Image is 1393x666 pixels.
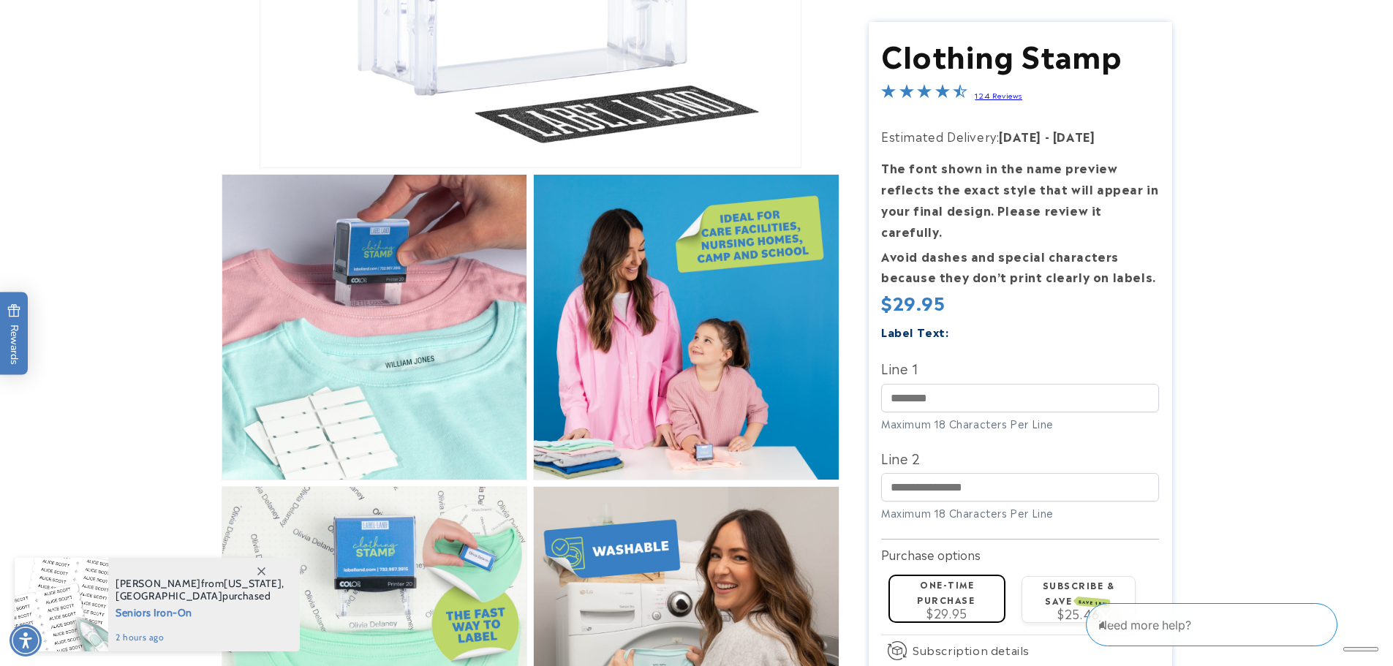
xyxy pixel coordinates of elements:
[1076,597,1111,608] span: SAVE 15%
[881,159,1158,239] strong: The font shown in the name preview reflects the exact style that will appear in your final design...
[999,126,1041,144] strong: [DATE]
[881,505,1159,521] div: Maximum 18 Characters Per Line
[881,289,945,315] span: $29.95
[116,602,284,621] span: Seniors Iron-On
[881,125,1159,146] p: Estimated Delivery:
[116,577,201,590] span: [PERSON_NAME]
[116,589,222,602] span: [GEOGRAPHIC_DATA]
[1053,126,1095,144] strong: [DATE]
[881,356,1159,379] label: Line 1
[881,445,1159,469] label: Line 2
[881,246,1156,285] strong: Avoid dashes and special characters because they don’t print clearly on labels.
[1057,605,1100,622] span: $25.46
[926,604,967,621] span: $29.95
[917,578,975,606] label: One-time purchase
[881,323,949,340] label: Label Text:
[116,631,284,644] span: 2 hours ago
[10,624,42,656] div: Accessibility Menu
[881,86,967,103] span: 4.4-star overall rating
[7,303,21,364] span: Rewards
[881,545,981,563] label: Purchase options
[1043,578,1115,607] label: Subscribe & save
[224,577,282,590] span: [US_STATE]
[1086,597,1378,651] iframe: Gorgias Floating Chat
[881,35,1159,73] h1: Clothing Stamp
[881,415,1159,431] div: Maximum 18 Characters Per Line
[975,90,1022,100] a: 124 Reviews - open in a new tab
[1045,126,1050,144] strong: -
[116,578,284,602] span: from , purchased
[913,641,1030,659] span: Subscription details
